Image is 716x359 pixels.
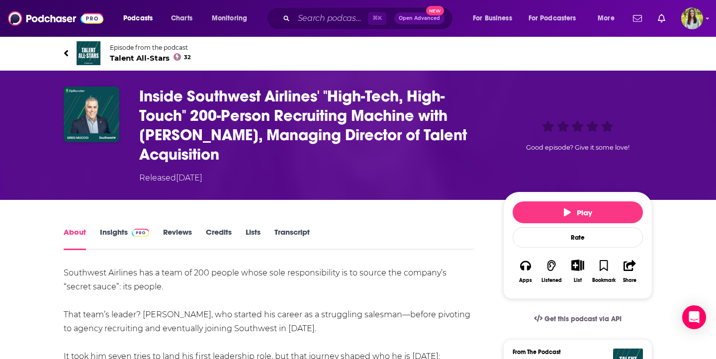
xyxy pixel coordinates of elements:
button: open menu [522,10,591,26]
span: Talent All-Stars [110,53,191,63]
div: Open Intercom Messenger [682,305,706,329]
button: Show More Button [567,260,588,270]
div: Search podcasts, credits, & more... [276,7,462,30]
a: Charts [165,10,198,26]
a: Reviews [163,227,192,250]
a: InsightsPodchaser Pro [100,227,149,250]
div: Bookmark [592,277,616,283]
a: About [64,227,86,250]
button: Play [513,201,643,223]
span: Get this podcast via API [544,315,622,323]
a: Credits [206,227,232,250]
div: Released [DATE] [139,172,202,184]
a: Show notifications dropdown [654,10,669,27]
div: Share [623,277,636,283]
span: New [426,6,444,15]
h3: From The Podcast [513,349,635,356]
button: Listened [538,253,564,289]
img: Podchaser Pro [132,229,149,237]
span: Play [564,208,592,217]
button: open menu [116,10,166,26]
button: Show profile menu [681,7,703,29]
span: Monitoring [212,11,247,25]
span: Good episode? Give it some love! [526,144,629,151]
button: Apps [513,253,538,289]
a: Talent All-StarsEpisode from the podcastTalent All-Stars32 [64,41,652,65]
span: ⌘ K [368,12,386,25]
span: 32 [184,55,191,60]
a: Transcript [274,227,310,250]
button: Open AdvancedNew [394,12,445,24]
span: Episode from the podcast [110,44,191,51]
img: Talent All-Stars [77,41,100,65]
img: Inside Southwest Airlines' "High-Tech, High-Touch" 200-Person Recruiting Machine with Greg Muccio... [64,87,119,142]
a: Get this podcast via API [526,307,629,331]
a: Lists [246,227,261,250]
input: Search podcasts, credits, & more... [294,10,368,26]
button: Share [617,253,643,289]
span: Charts [171,11,192,25]
span: More [598,11,615,25]
h1: Inside Southwest Airlines' "High-Tech, High-Touch" 200-Person Recruiting Machine with Greg Muccio... [139,87,487,164]
span: Podcasts [123,11,153,25]
div: Rate [513,227,643,248]
button: open menu [591,10,627,26]
span: Open Advanced [399,16,440,21]
span: For Podcasters [529,11,576,25]
button: open menu [205,10,260,26]
div: Show More ButtonList [565,253,591,289]
div: Apps [519,277,532,283]
div: List [574,277,582,283]
span: Logged in as meaghanyoungblood [681,7,703,29]
img: User Profile [681,7,703,29]
a: Show notifications dropdown [629,10,646,27]
span: For Business [473,11,512,25]
button: open menu [466,10,525,26]
img: Podchaser - Follow, Share and Rate Podcasts [8,9,103,28]
button: Bookmark [591,253,617,289]
div: Listened [541,277,562,283]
